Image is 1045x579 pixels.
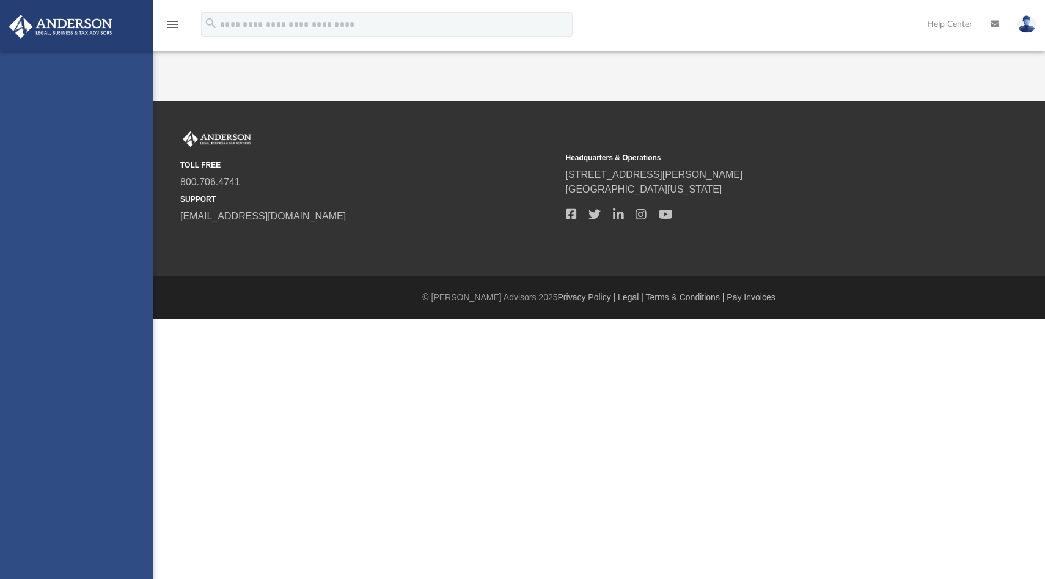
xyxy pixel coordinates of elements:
small: SUPPORT [180,194,557,205]
a: [EMAIL_ADDRESS][DOMAIN_NAME] [180,211,346,221]
img: User Pic [1018,15,1036,33]
div: © [PERSON_NAME] Advisors 2025 [153,291,1045,304]
small: Headquarters & Operations [566,152,943,163]
small: TOLL FREE [180,160,557,171]
a: menu [165,23,180,32]
img: Anderson Advisors Platinum Portal [5,15,116,39]
a: Legal | [618,292,643,302]
a: [GEOGRAPHIC_DATA][US_STATE] [566,184,722,194]
a: 800.706.4741 [180,177,240,187]
a: [STREET_ADDRESS][PERSON_NAME] [566,169,743,180]
i: search [204,17,218,30]
i: menu [165,17,180,32]
a: Pay Invoices [727,292,775,302]
img: Anderson Advisors Platinum Portal [180,131,254,147]
a: Privacy Policy | [558,292,616,302]
a: Terms & Conditions | [646,292,725,302]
